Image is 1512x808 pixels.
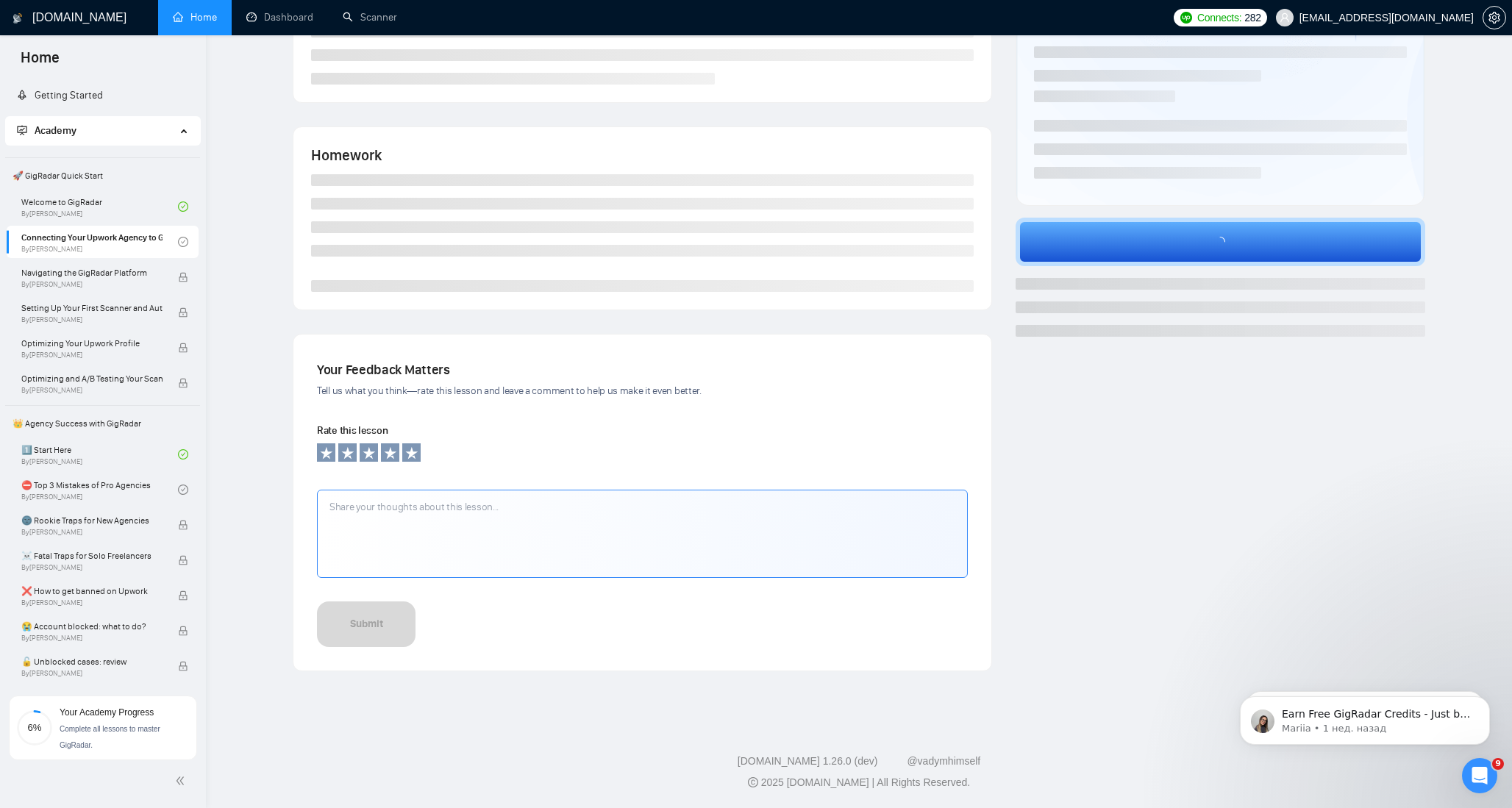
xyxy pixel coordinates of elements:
span: lock [178,343,188,353]
span: loading [1208,235,1233,248]
a: rocketGetting Started [17,89,103,101]
a: ⛔ Top 3 Mistakes of Pro AgenciesBy[PERSON_NAME] [21,473,178,506]
a: 1️⃣ Start HereBy[PERSON_NAME] [21,438,178,471]
span: Complete all lessons to master GigRadar. [60,725,160,749]
span: Setting Up Your First Scanner and Auto-Bidder [21,301,163,315]
span: lock [178,555,188,565]
span: By [PERSON_NAME] [21,563,163,572]
a: searchScanner [343,11,397,24]
span: Optimizing and A/B Testing Your Scanner for Better Results [21,371,163,386]
span: Academy [17,124,76,137]
span: By [PERSON_NAME] [21,280,163,289]
span: ☠️ Fatal Traps for Solo Freelancers [21,548,163,563]
span: lock [178,272,188,282]
button: loading [1016,218,1426,266]
img: logo [13,7,23,30]
span: Your Academy Progress [60,707,154,718]
span: ❌ How to get banned on Upwork [21,584,163,598]
h4: Homework [311,145,974,165]
a: setting [1483,12,1506,24]
span: By [PERSON_NAME] [21,634,163,643]
span: Connects: [1197,10,1241,26]
span: 9 [1492,758,1504,770]
iframe: Intercom notifications сообщение [1218,665,1512,768]
span: Academy [35,124,76,137]
div: Submit [350,616,383,632]
a: Welcome to GigRadarBy[PERSON_NAME] [21,190,178,223]
span: Rate this lesson [317,424,388,437]
span: lock [178,590,188,601]
span: copyright [748,777,758,787]
span: 👑 Agency Success with GigRadar [7,409,199,438]
button: setting [1483,6,1506,29]
span: 🔓 Unblocked cases: review [21,654,163,669]
span: double-left [175,773,190,788]
span: check-circle [178,449,188,460]
a: dashboardDashboard [246,11,313,24]
span: By [PERSON_NAME] [21,351,163,360]
span: 🚀 GigRadar Quick Start [7,161,199,190]
span: By [PERSON_NAME] [21,386,163,395]
span: By [PERSON_NAME] [21,598,163,607]
span: Tell us what you think—rate this lesson and leave a comment to help us make it even better. [317,385,702,397]
span: lock [178,520,188,530]
span: lock [178,307,188,318]
span: setting [1483,12,1505,24]
span: 😭 Account blocked: what to do? [21,619,163,634]
a: Connecting Your Upwork Agency to GigRadarBy[PERSON_NAME] [21,226,178,258]
span: By [PERSON_NAME] [21,669,163,678]
a: [DOMAIN_NAME] 1.26.0 (dev) [738,755,878,767]
span: check-circle [178,201,188,212]
span: user [1280,12,1290,23]
span: Home [9,47,71,78]
span: Optimizing Your Upwork Profile [21,336,163,351]
img: upwork-logo.png [1180,12,1192,24]
span: check-circle [178,237,188,247]
span: 282 [1244,10,1260,26]
button: Submit [317,601,416,647]
div: 2025 [DOMAIN_NAME] | All Rights Reserved. [218,775,1500,790]
iframe: Intercom live chat [1462,758,1497,793]
span: By [PERSON_NAME] [21,528,163,537]
li: Getting Started [5,81,200,110]
a: @vadymhimself [907,755,980,767]
span: Navigating the GigRadar Platform [21,265,163,280]
span: Your Feedback Matters [317,362,450,378]
span: By [PERSON_NAME] [21,315,163,324]
span: 🌚 Rookie Traps for New Agencies [21,513,163,528]
span: lock [178,661,188,671]
span: check-circle [178,485,188,495]
a: homeHome [173,11,217,24]
span: fund-projection-screen [17,125,27,135]
span: 6% [17,723,52,732]
span: lock [178,626,188,636]
span: lock [178,378,188,388]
